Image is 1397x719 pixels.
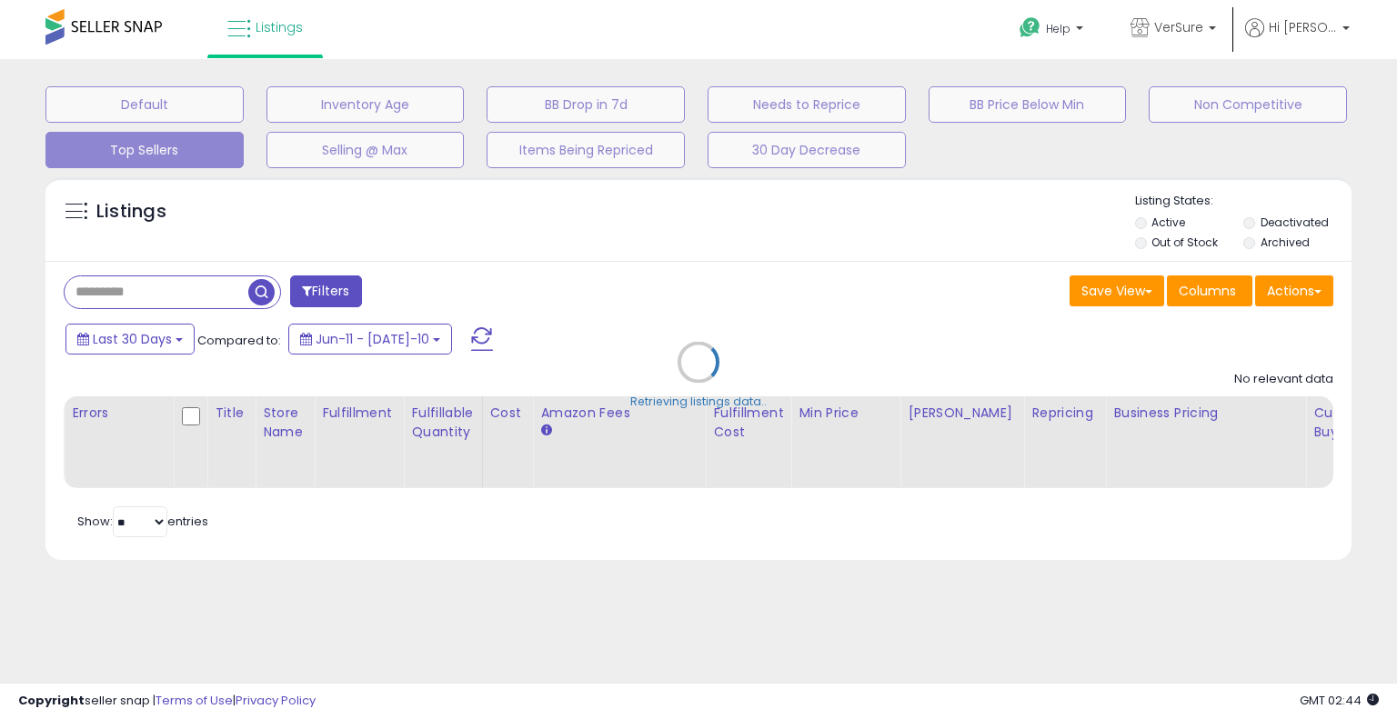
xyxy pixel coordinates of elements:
button: Selling @ Max [266,132,465,168]
span: VerSure [1154,18,1203,36]
a: Help [1005,3,1101,59]
button: Non Competitive [1149,86,1347,123]
strong: Copyright [18,692,85,709]
button: BB Drop in 7d [487,86,685,123]
i: Get Help [1019,16,1041,39]
button: Items Being Repriced [487,132,685,168]
button: Inventory Age [266,86,465,123]
a: Hi [PERSON_NAME] [1245,18,1350,59]
span: Help [1046,21,1070,36]
div: Retrieving listings data.. [630,394,767,410]
span: 2025-08-10 02:44 GMT [1300,692,1379,709]
span: Listings [256,18,303,36]
a: Privacy Policy [236,692,316,709]
span: Hi [PERSON_NAME] [1269,18,1337,36]
a: Terms of Use [156,692,233,709]
button: 30 Day Decrease [708,132,906,168]
button: Default [45,86,244,123]
button: BB Price Below Min [929,86,1127,123]
button: Top Sellers [45,132,244,168]
button: Needs to Reprice [708,86,906,123]
div: seller snap | | [18,693,316,710]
